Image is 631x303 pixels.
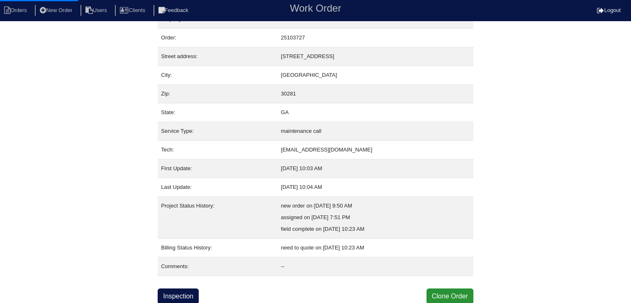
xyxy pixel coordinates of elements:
[278,85,473,103] td: 30281
[281,212,470,223] div: assigned on [DATE] 7:51 PM
[281,242,470,254] div: need to quote on [DATE] 10:23 AM
[158,122,278,141] td: Service Type:
[158,66,278,85] td: City:
[80,5,114,16] li: Users
[115,7,152,13] a: Clients
[278,29,473,47] td: 25103727
[158,47,278,66] td: Street address:
[158,85,278,103] td: Zip:
[80,7,114,13] a: Users
[158,103,278,122] td: State:
[158,257,278,276] td: Comments:
[281,200,470,212] div: new order on [DATE] 9:50 AM
[115,5,152,16] li: Clients
[158,141,278,159] td: Tech:
[278,159,473,178] td: [DATE] 10:03 AM
[158,197,278,239] td: Project Status History:
[278,47,473,66] td: [STREET_ADDRESS]
[597,7,621,13] a: Logout
[158,159,278,178] td: First Update:
[158,178,278,197] td: Last Update:
[278,141,473,159] td: [EMAIL_ADDRESS][DOMAIN_NAME]
[35,5,79,16] li: New Order
[278,66,473,85] td: [GEOGRAPHIC_DATA]
[35,7,79,13] a: New Order
[158,239,278,257] td: Billing Status History:
[281,223,470,235] div: field complete on [DATE] 10:23 AM
[278,257,473,276] td: --
[278,103,473,122] td: GA
[278,122,473,141] td: maintenance call
[158,29,278,47] td: Order:
[153,5,195,16] li: Feedback
[278,178,473,197] td: [DATE] 10:04 AM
